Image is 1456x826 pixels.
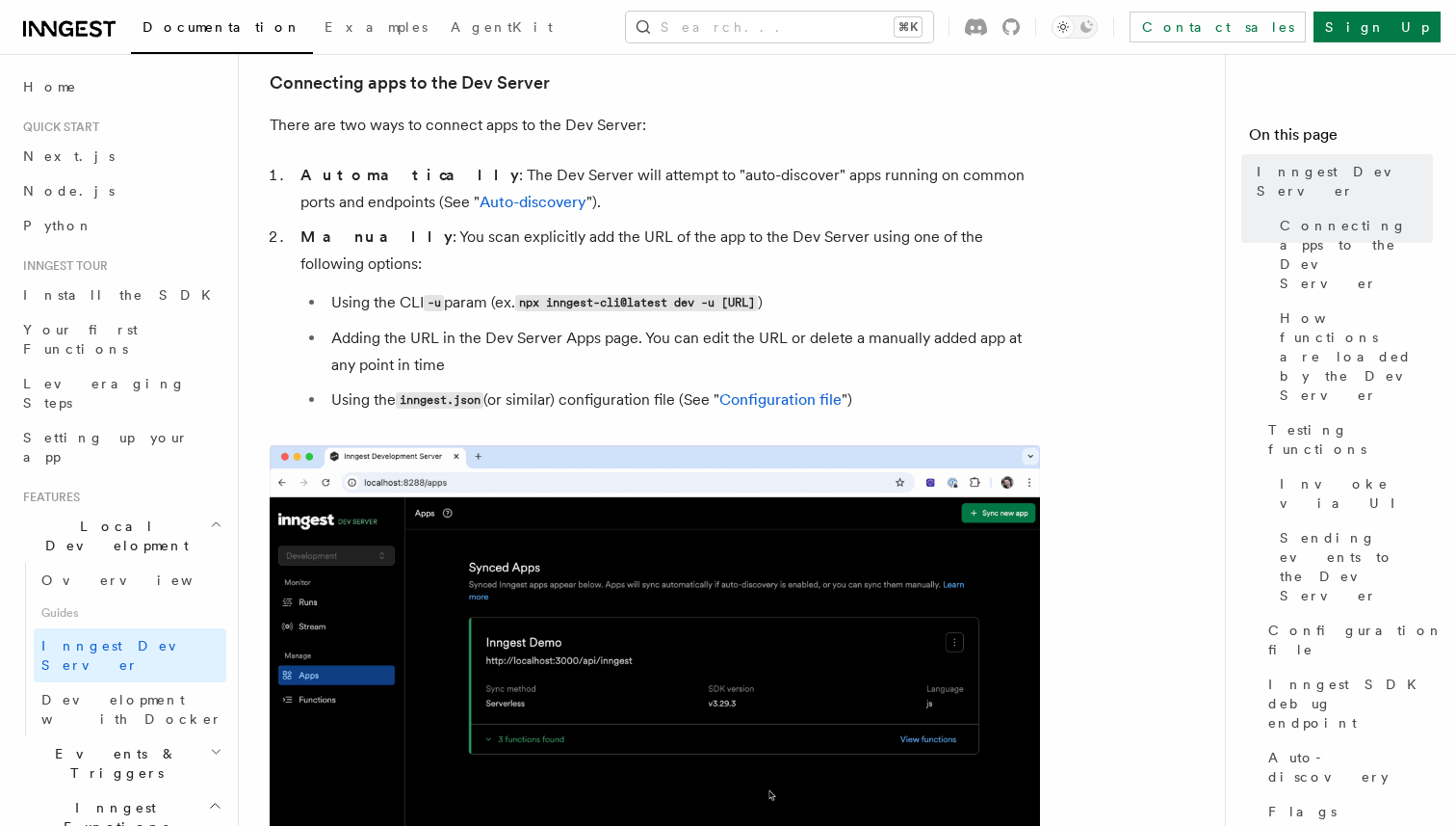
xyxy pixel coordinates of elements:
[15,278,226,312] a: Install the SDK
[295,224,1040,414] li: : You scan explicitly add the URL of the app to the Dev Server using one of the following options:
[23,218,93,233] span: Python
[1268,621,1443,659] span: Configuration file
[1280,308,1433,405] span: How functions are loaded by the Dev Server
[23,77,77,96] span: Home
[1261,413,1433,466] a: Testing functions
[480,193,586,211] a: Auto-discovery
[515,295,758,311] code: npx inngest-cli@latest dev -u [URL]
[295,162,1040,216] li: : The Dev Server will attempt to "auto-discover" apps running on common ports and endpoints (See ...
[15,173,226,208] a: Node.js
[23,376,186,411] span: Leveraging Steps
[1272,208,1433,301] a: Connecting apps to the Dev Server
[15,208,226,243] a: Python
[1257,162,1433,200] span: Inngest Dev Server
[15,517,210,555] span: Local Development
[325,325,1040,379] li: Adding the URL in the Dev Server Apps page. You can edit the URL or delete a manually added app a...
[325,19,428,35] span: Examples
[23,287,222,303] span: Install the SDK
[15,139,226,173] a: Next.js
[23,430,189,465] span: Setting up your app
[1268,675,1433,733] span: Inngest SDK debug endpoint
[424,295,444,311] code: -u
[41,573,240,588] span: Overview
[1280,216,1433,293] span: Connecting apps to the Dev Server
[15,736,226,790] button: Events & Triggers
[719,390,842,409] a: Configuration file
[270,69,550,96] a: Connecting apps to the Dev Server
[270,112,1040,139] p: There are two ways to connect apps to the Dev Server:
[23,322,138,357] span: Your first Functions
[1272,466,1433,520] a: Invoke via UI
[1249,154,1433,208] a: Inngest Dev Server
[34,682,226,736] a: Development with Docker
[15,509,226,563] button: Local Development
[41,638,206,673] span: Inngest Dev Server
[895,17,922,37] kbd: ⌘K
[1268,420,1433,459] span: Testing functions
[300,227,453,246] strong: Manually
[1313,12,1441,42] a: Sign Up
[1130,12,1306,42] a: Contact sales
[15,563,226,736] div: Local Development
[451,19,553,35] span: AgentKit
[34,628,226,682] a: Inngest Dev Server
[131,6,313,54] a: Documentation
[15,420,226,474] a: Setting up your app
[143,19,301,35] span: Documentation
[34,563,226,598] a: Overview
[626,12,933,42] button: Search...⌘K
[15,744,210,783] span: Events & Triggers
[15,366,226,420] a: Leveraging Steps
[1280,528,1433,605] span: Sending events to the Dev Server
[439,6,564,52] a: AgentKit
[41,692,222,727] span: Development with Docker
[1261,667,1433,740] a: Inngest SDK debug endpoint
[1249,123,1433,154] h4: On this page
[1052,15,1098,39] button: Toggle dark mode
[1261,740,1433,794] a: Auto-discovery
[15,490,80,505] span: Features
[313,6,439,52] a: Examples
[23,183,115,199] span: Node.js
[34,598,226,628] span: Guides
[325,289,1040,317] li: Using the CLI param (ex. )
[1280,474,1433,513] span: Invoke via UI
[15,258,108,274] span: Inngest tour
[15,69,226,104] a: Home
[15,120,99,135] span: Quick start
[1261,613,1433,667] a: Configuration file
[300,166,519,184] strong: Automatically
[1268,802,1337,821] span: Flags
[1272,520,1433,613] a: Sending events to the Dev Server
[396,392,483,409] code: inngest.json
[325,386,1040,414] li: Using the (or similar) configuration file (See " ")
[1272,301,1433,413] a: How functions are loaded by the Dev Server
[1268,748,1433,786] span: Auto-discovery
[15,312,226,366] a: Your first Functions
[23,148,115,164] span: Next.js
